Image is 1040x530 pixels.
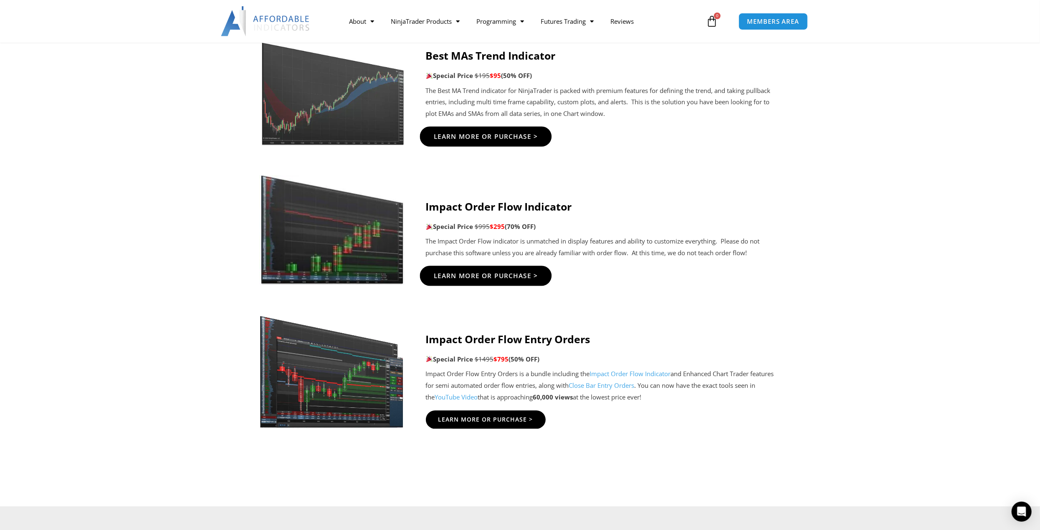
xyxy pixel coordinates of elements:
a: Learn More Or Purchase > [420,126,552,146]
img: Best-MApng | Affordable Indicators – NinjaTrader [259,24,405,146]
a: Futures Trading [532,12,602,31]
strong: Impact Order Flow Indicator [426,199,572,214]
img: 🎉 [426,73,433,79]
span: $995 [475,222,490,231]
a: NinjaTrader Products [382,12,468,31]
a: Close Bar Entry Orders [569,381,635,389]
a: Learn More Or Purchase > [426,410,546,429]
img: 🎉 [426,356,433,362]
span: Learn More Or Purchase > [433,133,538,139]
b: (50% OFF) [501,71,532,80]
a: YouTube Video [435,393,478,401]
a: Reviews [602,12,642,31]
a: MEMBERS AREA [739,13,808,30]
nav: Menu [341,12,704,31]
strong: Special Price [426,355,473,363]
img: TTPOrderFlow | Affordable Indicators – NinjaTrader [259,175,405,284]
span: $795 [493,355,509,363]
img: LogoAI | Affordable Indicators – NinjaTrader [221,6,311,36]
p: The Best MA Trend indicator for NinjaTrader is packed with premium features for defining the tren... [426,85,781,120]
strong: 60,000 views [533,393,573,401]
img: Screenshot_1 | Affordable Indicators – NinjaTrader [259,305,405,430]
strong: Impact Order Flow Entry Orders [426,332,590,346]
a: Learn More Or Purchase > [420,265,552,285]
span: Learn More Or Purchase > [433,272,538,279]
strong: Special Price [426,71,473,80]
a: Programming [468,12,532,31]
a: Impact Order Flow Indicator [590,369,671,378]
div: Open Intercom Messenger [1012,502,1032,522]
strong: Best MAs Trend Indicator [426,48,556,63]
span: 0 [714,13,721,19]
b: (70% OFF) [505,222,536,231]
span: $195 [475,71,490,80]
a: 0 [693,9,730,33]
a: About [341,12,382,31]
span: $295 [490,222,505,231]
span: $95 [490,71,501,80]
p: The Impact Order Flow indicator is unmatched in display features and ability to customize everyth... [426,236,781,259]
span: MEMBERS AREA [747,18,800,25]
b: (50% OFF) [509,355,539,363]
span: Learn More Or Purchase > [438,417,533,422]
img: 🎉 [426,224,433,230]
p: Impact Order Flow Entry Orders is a bundle including the and Enhanced Chart Trader features for s... [426,368,781,403]
strong: Special Price [426,222,473,231]
span: $1495 [475,355,493,363]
